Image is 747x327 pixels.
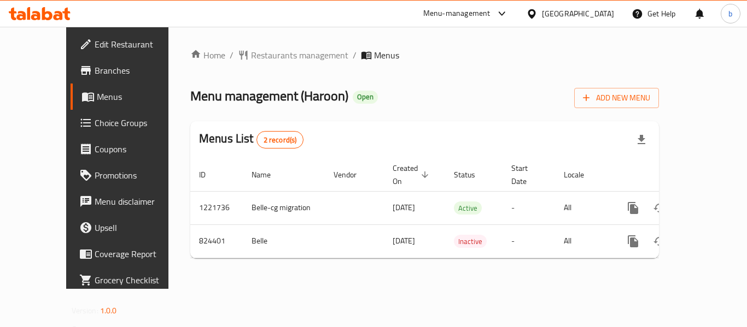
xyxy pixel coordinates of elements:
[190,158,734,258] table: enhanced table
[238,49,348,62] a: Restaurants management
[95,247,182,260] span: Coverage Report
[454,202,482,215] span: Active
[71,267,191,293] a: Grocery Checklist
[334,168,371,181] span: Vendor
[620,228,646,254] button: more
[71,215,191,241] a: Upsell
[95,142,182,156] span: Coupons
[95,64,182,77] span: Branches
[646,195,673,221] button: Change Status
[100,304,117,318] span: 1.0.0
[423,7,491,20] div: Menu-management
[190,224,243,258] td: 824401
[95,274,182,287] span: Grocery Checklist
[574,88,659,108] button: Add New Menu
[199,130,304,148] h2: Menus List
[503,224,555,258] td: -
[256,131,304,148] div: Total records count
[353,49,357,62] li: /
[71,188,191,215] a: Menu disclaimer
[628,127,655,153] div: Export file
[374,49,399,62] span: Menus
[252,168,285,181] span: Name
[454,235,487,248] span: Inactive
[503,191,555,224] td: -
[511,162,542,188] span: Start Date
[199,168,220,181] span: ID
[393,200,415,215] span: [DATE]
[243,224,325,258] td: Belle
[71,241,191,267] a: Coverage Report
[257,135,304,145] span: 2 record(s)
[190,49,659,62] nav: breadcrumb
[71,84,191,110] a: Menus
[71,110,191,136] a: Choice Groups
[71,136,191,162] a: Coupons
[95,38,182,51] span: Edit Restaurant
[72,304,98,318] span: Version:
[71,162,191,188] a: Promotions
[190,49,225,62] a: Home
[393,162,432,188] span: Created On
[353,92,378,102] span: Open
[542,8,614,20] div: [GEOGRAPHIC_DATA]
[95,221,182,234] span: Upsell
[564,168,598,181] span: Locale
[251,49,348,62] span: Restaurants management
[71,57,191,84] a: Branches
[230,49,234,62] li: /
[95,195,182,208] span: Menu disclaimer
[71,31,191,57] a: Edit Restaurant
[555,191,611,224] td: All
[555,224,611,258] td: All
[190,191,243,224] td: 1221736
[454,168,489,181] span: Status
[95,116,182,129] span: Choice Groups
[95,169,182,182] span: Promotions
[243,191,325,224] td: Belle-cg migration
[353,91,378,104] div: Open
[620,195,646,221] button: more
[728,8,732,20] span: b
[97,90,182,103] span: Menus
[583,91,650,105] span: Add New Menu
[454,235,487,248] div: Inactive
[393,234,415,248] span: [DATE]
[646,228,673,254] button: Change Status
[611,158,734,192] th: Actions
[190,84,348,108] span: Menu management ( Haroon )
